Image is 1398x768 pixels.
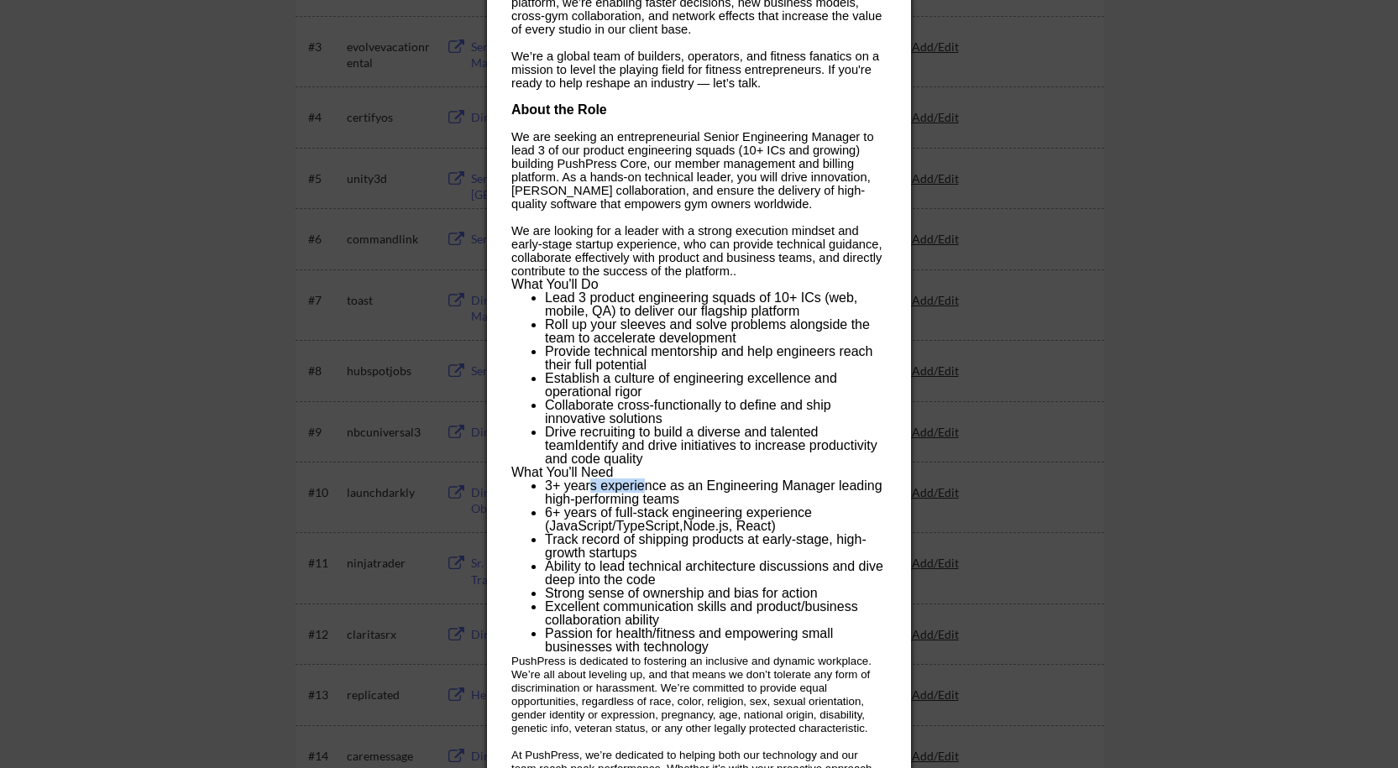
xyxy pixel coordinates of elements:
[545,533,886,560] li: Track record of shipping products at early-stage, high-growth startups
[545,479,886,506] li: 3+ years experience as an Engineering Manager leading high-performing teams
[545,600,886,627] li: Excellent communication skills and product/business collaboration ability
[545,560,886,587] li: Ability to lead technical architecture discussions and dive deep into the code
[511,655,872,734] span: PushPress is dedicated to fostering an inclusive and dynamic workplace. We’re all about leveling ...
[545,627,886,654] li: Passion for health/fitness and empowering small businesses with technology
[545,291,886,318] li: Lead 3 product engineering squads of 10+ ICs (web, mobile, QA) to deliver our flagship platform
[545,587,886,600] li: Strong sense of ownership and bias for action
[545,426,886,466] li: Drive recruiting to build a diverse and talented teamIdentify and drive initiatives to increase p...
[683,519,729,533] a: Node.js
[545,372,886,399] li: Establish a culture of engineering excellence and operational rigor
[511,102,607,117] span: About the Role
[545,506,886,533] li: 6+ years of full-stack engineering experience (JavaScript/TypeScript, , React)
[511,130,874,211] span: We are seeking an entrepreneurial Senior Engineering Manager to lead 3 of our product engineering...
[511,278,886,291] h3: What You'll Do
[545,345,886,372] li: Provide technical mentorship and help engineers reach their full potential
[511,224,882,278] span: We are looking for a leader with a strong execution mindset and early-stage startup experience, w...
[511,50,879,90] span: We’re a global team of builders, operators, and fitness fanatics on a mission to level the playin...
[545,399,886,426] li: Collaborate cross-functionally to define and ship innovative solutions
[511,466,886,479] h3: What You'll Need
[545,318,886,345] li: Roll up your sleeves and solve problems alongside the team to accelerate development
